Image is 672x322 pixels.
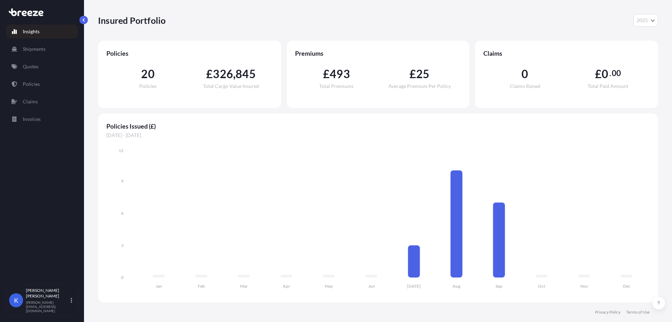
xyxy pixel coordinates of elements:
span: 845 [236,68,256,80]
tspan: May [325,283,333,289]
tspan: Nov [580,283,588,289]
span: £ [323,68,330,80]
span: Claims [483,49,650,57]
span: 00 [612,70,621,76]
tspan: Jan [156,283,162,289]
a: Quotes [6,60,78,74]
p: [PERSON_NAME][EMAIL_ADDRESS][DOMAIN_NAME] [26,300,69,313]
tspan: 6 [121,211,124,216]
p: [PERSON_NAME] [PERSON_NAME] [26,288,69,299]
tspan: 9 [121,178,124,184]
p: Quotes [23,63,38,70]
tspan: 3 [121,243,124,248]
span: . [609,70,611,76]
span: , [233,68,236,80]
a: Insights [6,25,78,39]
p: Claims [23,98,38,105]
span: 25 [416,68,429,80]
span: Premiums [295,49,461,57]
tspan: 12 [119,148,124,153]
span: £ [206,68,213,80]
tspan: Feb [198,283,205,289]
tspan: Apr [283,283,290,289]
p: Policies [23,81,40,88]
a: Privacy Policy [595,309,621,315]
tspan: Dec [623,283,630,289]
tspan: Jun [368,283,375,289]
span: 2025 [637,17,648,24]
tspan: Aug [453,283,461,289]
tspan: Mar [240,283,248,289]
p: Shipments [23,46,45,53]
span: 0 [602,68,608,80]
span: Total Paid Amount [588,84,628,89]
tspan: Sep [496,283,502,289]
span: Total Cargo Value Insured [203,84,259,89]
span: 326 [213,68,233,80]
span: Average Premium Per Policy [388,84,451,89]
span: Claims Raised [510,84,540,89]
p: Insights [23,28,40,35]
p: Insured Portfolio [98,15,166,26]
a: Claims [6,95,78,109]
a: Terms of Use [626,309,650,315]
tspan: Oct [538,283,545,289]
button: Year Selector [633,14,658,27]
a: Policies [6,77,78,91]
span: £ [595,68,602,80]
span: 0 [521,68,528,80]
p: Invoices [23,116,41,123]
span: Policies [106,49,273,57]
span: Policies [139,84,156,89]
span: K [14,297,18,304]
tspan: 0 [121,275,124,280]
span: 493 [330,68,350,80]
span: Total Premiums [319,84,353,89]
a: Invoices [6,112,78,126]
span: 20 [141,68,154,80]
tspan: [DATE] [407,283,421,289]
span: Policies Issued (£) [106,122,650,130]
span: £ [409,68,416,80]
a: Shipments [6,42,78,56]
span: [DATE] - [DATE] [106,132,650,139]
